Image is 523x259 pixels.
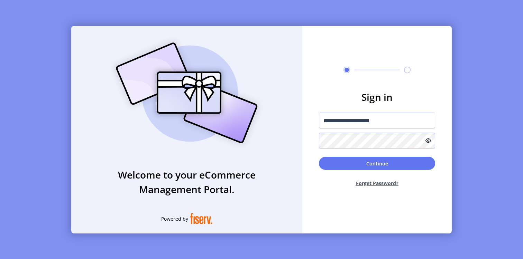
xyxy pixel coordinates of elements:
[319,90,435,104] h3: Sign in
[71,167,302,196] h3: Welcome to your eCommerce Management Portal.
[319,157,435,170] button: Continue
[105,35,268,151] img: card_Illustration.svg
[319,174,435,192] button: Forget Password?
[161,215,188,222] span: Powered by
